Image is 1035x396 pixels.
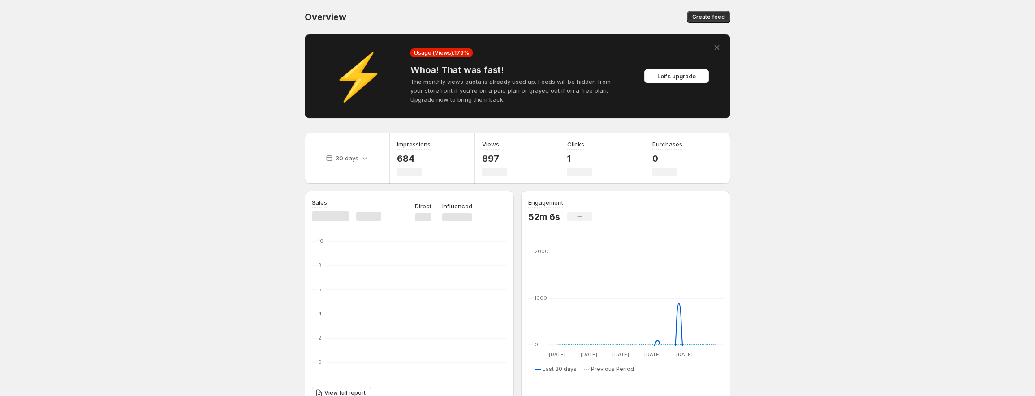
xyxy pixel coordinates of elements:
text: 0 [535,341,538,348]
p: 52m 6s [528,211,560,222]
text: [DATE] [549,351,565,357]
p: 0 [652,153,682,164]
p: 684 [397,153,431,164]
text: 2000 [535,248,548,254]
text: 0 [318,359,322,365]
button: Let's upgrade [644,69,709,83]
span: Let's upgrade [657,72,696,81]
button: Dismiss alert [711,41,723,54]
p: 1 [567,153,592,164]
button: Create feed [687,11,730,23]
div: ⚡ [314,72,403,81]
p: 897 [482,153,507,164]
h4: Whoa! That was fast! [410,65,625,75]
span: Previous Period [591,366,634,373]
text: 10 [318,238,323,244]
text: 8 [318,262,322,268]
span: Last 30 days [543,366,577,373]
span: Create feed [692,13,725,21]
text: 2 [318,335,321,341]
div: Usage (Views): 179 % [410,48,473,57]
h3: Sales [312,198,327,207]
p: 30 days [336,154,358,163]
text: [DATE] [581,351,597,357]
text: 6 [318,286,322,293]
text: [DATE] [676,351,693,357]
h3: Clicks [567,140,584,149]
p: Influenced [442,202,472,211]
text: 1000 [535,295,547,301]
text: [DATE] [644,351,661,357]
text: 4 [318,310,322,317]
h3: Views [482,140,499,149]
p: The monthly views quota is already used up. Feeds will be hidden from your storefront if you're o... [410,77,625,104]
span: Overview [305,12,346,22]
p: Direct [415,202,431,211]
h3: Impressions [397,140,431,149]
h3: Engagement [528,198,563,207]
h3: Purchases [652,140,682,149]
text: [DATE] [612,351,629,357]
